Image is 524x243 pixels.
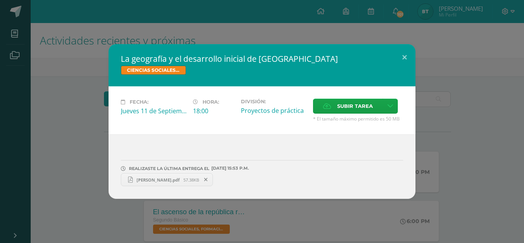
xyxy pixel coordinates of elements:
span: Subir tarea [337,99,373,113]
button: Close (Esc) [394,44,415,70]
span: 57.38KB [183,177,199,183]
span: REALIZASTE LA ÚLTIMA ENTREGA EL [129,166,209,171]
span: [PERSON_NAME].pdf [133,177,183,183]
span: Hora: [203,99,219,105]
a: [PERSON_NAME].pdf 57.38KB [121,173,213,186]
span: Remover entrega [199,175,213,184]
h2: La geografía y el desarrollo inicial de [GEOGRAPHIC_DATA] [121,53,403,64]
span: Fecha: [130,99,148,105]
div: Proyectos de práctica [241,106,307,115]
label: División: [241,99,307,104]
div: 18:00 [193,107,235,115]
div: Jueves 11 de Septiembre [121,107,187,115]
span: [DATE] 15:53 P.M. [209,168,249,169]
span: * El tamaño máximo permitido es 50 MB [313,116,403,122]
span: CIENCIAS SOCIALES, FORMACIÓN CIUDADANA E INTERCULTURALIDAD [121,66,186,75]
